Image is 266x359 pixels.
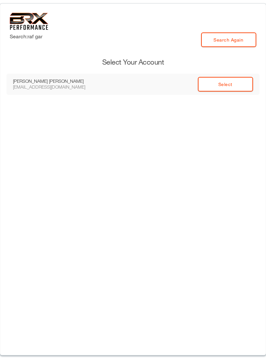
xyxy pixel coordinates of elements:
img: 6f7da32581c89ca25d665dc3aae533e4f14fe3ef_original.svg [10,13,48,30]
a: Select [198,77,253,92]
label: Search: raf gar [10,32,42,40]
div: [PERSON_NAME] [PERSON_NAME] [13,78,101,84]
h3: Select Your Account [6,57,260,67]
div: [EMAIL_ADDRESS][DOMAIN_NAME] [13,84,101,90]
a: Search Again [201,32,256,47]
